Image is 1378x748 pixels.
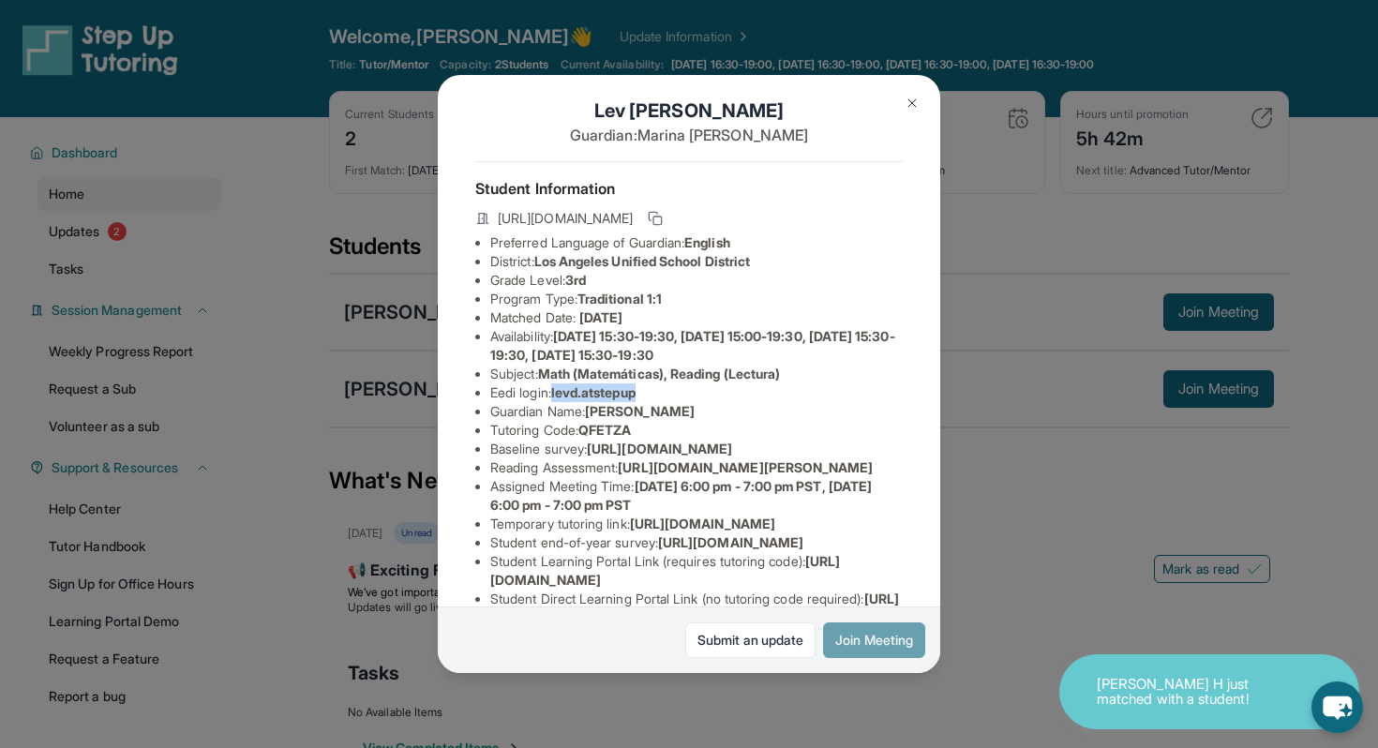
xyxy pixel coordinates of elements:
span: [DATE] [579,309,622,325]
span: QFETZA [578,422,631,438]
li: Grade Level: [490,271,903,290]
li: Student Direct Learning Portal Link (no tutoring code required) : [490,590,903,627]
span: [URL][DOMAIN_NAME][PERSON_NAME] [618,459,873,475]
p: Guardian: Marina [PERSON_NAME] [475,124,903,146]
span: [URL][DOMAIN_NAME] [587,441,732,456]
span: [DATE] 15:30-19:30, [DATE] 15:00-19:30, [DATE] 15:30-19:30, [DATE] 15:30-19:30 [490,328,895,363]
li: Baseline survey : [490,440,903,458]
span: levd.atstepup [551,384,636,400]
h1: Lev [PERSON_NAME] [475,97,903,124]
li: Matched Date: [490,308,903,327]
li: Assigned Meeting Time : [490,477,903,515]
li: Eedi login : [490,383,903,402]
li: Program Type: [490,290,903,308]
li: District: [490,252,903,271]
li: Subject : [490,365,903,383]
span: Traditional 1:1 [577,291,662,307]
h4: Student Information [475,177,903,200]
li: Guardian Name : [490,402,903,421]
span: [DATE] 6:00 pm - 7:00 pm PST, [DATE] 6:00 pm - 7:00 pm PST [490,478,872,513]
span: 3rd [565,272,586,288]
span: Los Angeles Unified School District [534,253,750,269]
a: Submit an update [685,622,816,658]
button: Copy link [644,207,667,230]
span: [PERSON_NAME] [585,403,695,419]
li: Preferred Language of Guardian: [490,233,903,252]
button: chat-button [1311,681,1363,733]
p: [PERSON_NAME] H just matched with a student! [1097,677,1284,708]
li: Reading Assessment : [490,458,903,477]
span: English [684,234,730,250]
button: Join Meeting [823,622,925,658]
li: Student Learning Portal Link (requires tutoring code) : [490,552,903,590]
li: Temporary tutoring link : [490,515,903,533]
li: Tutoring Code : [490,421,903,440]
span: [URL][DOMAIN_NAME] [658,534,803,550]
li: Availability: [490,327,903,365]
li: Student end-of-year survey : [490,533,903,552]
span: [URL][DOMAIN_NAME] [630,516,775,531]
img: Close Icon [905,96,920,111]
span: [URL][DOMAIN_NAME] [498,209,633,228]
span: Math (Matemáticas), Reading (Lectura) [538,366,781,381]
